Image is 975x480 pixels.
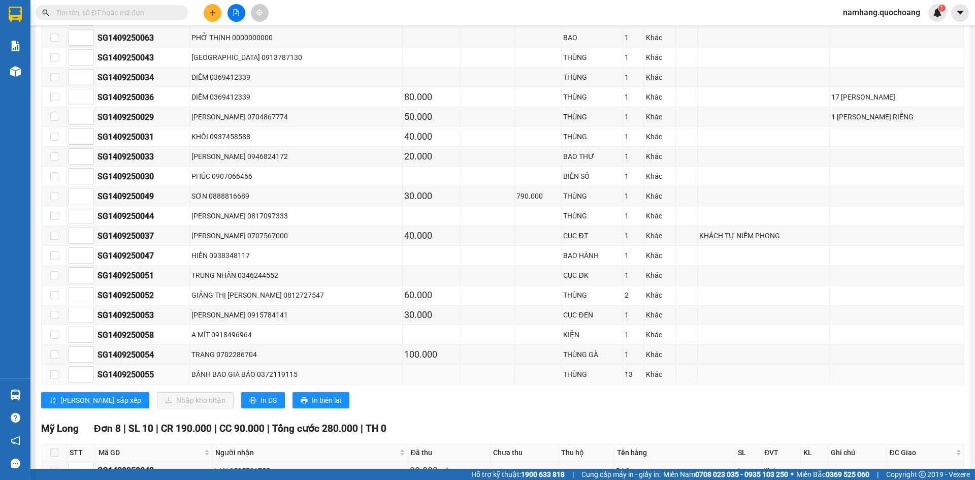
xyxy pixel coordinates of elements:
[366,423,386,434] span: TH 0
[646,230,673,241] div: Khác
[97,249,188,262] div: SG1409250047
[161,423,212,434] span: CR 190.000
[563,32,621,43] div: BAO
[97,368,188,381] div: SG1409250055
[97,31,188,44] div: SG1409250063
[361,423,363,434] span: |
[625,290,642,301] div: 2
[940,5,944,12] span: 1
[581,469,661,480] span: Cung cấp máy in - giấy in:
[563,290,621,301] div: THÙNG
[227,4,245,22] button: file-add
[521,470,565,478] strong: 1900 633 818
[646,111,673,122] div: Khác
[877,469,879,480] span: |
[572,469,574,480] span: |
[563,171,621,182] div: BIỂN SỐ
[563,131,621,142] div: THÙNG
[625,91,642,103] div: 1
[646,151,673,162] div: Khác
[191,171,401,182] div: PHÚC 0907066466
[404,90,458,104] div: 80.000
[625,32,642,43] div: 1
[625,270,642,281] div: 1
[123,423,126,434] span: |
[97,170,188,183] div: SG1409250030
[563,111,621,122] div: THÙNG
[96,305,190,325] td: SG1409250053
[646,329,673,340] div: Khác
[96,107,190,127] td: SG1409250029
[249,397,256,405] span: printer
[204,4,221,22] button: plus
[737,465,760,476] div: 1
[11,413,20,423] span: question-circle
[96,127,190,147] td: SG1409250031
[97,131,188,143] div: SG1409250031
[563,230,621,241] div: CỤC ĐT
[801,444,829,461] th: KL
[826,470,869,478] strong: 0369 525 060
[439,466,448,475] span: check
[938,5,946,12] sup: 1
[404,130,458,144] div: 40.000
[889,447,953,458] span: ĐC Giao
[96,206,190,226] td: SG1409250044
[625,250,642,261] div: 1
[471,469,565,480] span: Hỗ trợ kỹ thuật:
[735,444,762,461] th: SL
[563,369,621,380] div: THÙNG
[559,444,614,461] th: Thu hộ
[60,395,141,406] span: [PERSON_NAME] sắp xếp
[625,210,642,221] div: 1
[301,397,308,405] span: printer
[563,329,621,340] div: KIỆN
[191,111,401,122] div: [PERSON_NAME] 0704867774
[646,349,673,360] div: Khác
[97,329,188,341] div: SG1409250058
[214,465,406,476] div: LAN 0585731755
[763,465,798,476] div: Khác
[796,469,869,480] span: Miền Bắc
[663,469,788,480] span: Miền Nam
[96,285,190,305] td: SG1409250052
[96,48,190,68] td: SG1409250043
[951,4,969,22] button: caret-down
[96,68,190,87] td: SG1409250034
[96,28,190,48] td: SG1409250063
[625,72,642,83] div: 1
[96,345,190,365] td: SG1409250054
[219,423,265,434] span: CC 90.000
[404,110,458,124] div: 50.000
[267,423,270,434] span: |
[646,369,673,380] div: Khác
[191,72,401,83] div: DIỄM 0369412339
[646,171,673,182] div: Khác
[97,348,188,361] div: SG1409250054
[563,190,621,202] div: THÙNG
[563,349,621,360] div: THÙNG GÀ
[97,464,211,477] div: SG1409250040
[156,423,158,434] span: |
[10,66,21,77] img: warehouse-icon
[97,150,188,163] div: SG1409250033
[42,9,49,16] span: search
[261,395,277,406] span: In DS
[646,250,673,261] div: Khác
[191,151,401,162] div: [PERSON_NAME] 0946824172
[646,52,673,63] div: Khác
[191,210,401,221] div: [PERSON_NAME] 0817097333
[96,186,190,206] td: SG1409250049
[408,444,491,461] th: Đã thu
[699,230,828,241] div: KHÁCH TỰ NIÊM PHONG
[625,329,642,340] div: 1
[835,6,928,19] span: namhang.quochoang
[99,447,202,458] span: Mã GD
[256,9,263,16] span: aim
[410,464,489,478] div: 30.000
[563,210,621,221] div: THÙNG
[233,9,240,16] span: file-add
[625,309,642,321] div: 1
[831,111,962,122] div: 1 [PERSON_NAME] RIÊNG
[614,444,735,461] th: Tên hàng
